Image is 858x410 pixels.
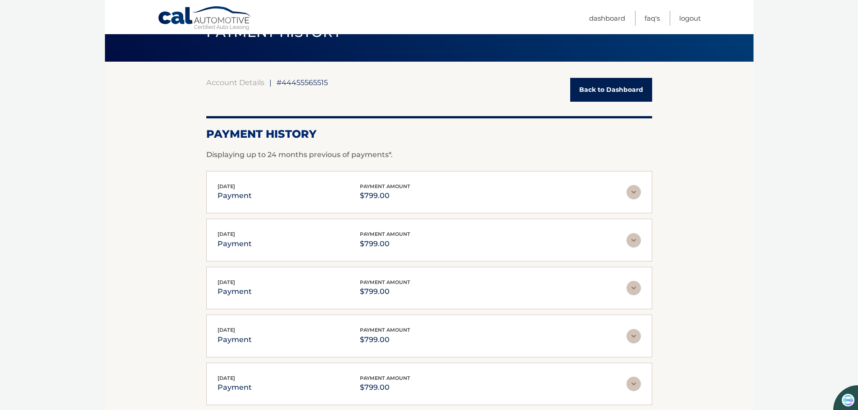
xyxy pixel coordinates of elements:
[206,78,264,87] a: Account Details
[269,78,272,87] span: |
[360,333,410,346] p: $799.00
[277,78,328,87] span: #44455565515
[360,279,410,285] span: payment amount
[218,375,235,381] span: [DATE]
[218,333,252,346] p: payment
[218,238,252,250] p: payment
[360,231,410,237] span: payment amount
[360,327,410,333] span: payment amount
[589,11,625,26] a: Dashboard
[360,189,410,202] p: $799.00
[360,183,410,189] span: payment amount
[218,231,235,237] span: [DATE]
[218,285,252,298] p: payment
[645,11,660,26] a: FAQ's
[626,185,641,199] img: accordion-rest.svg
[626,233,641,248] img: accordion-rest.svg
[218,327,235,333] span: [DATE]
[626,329,641,343] img: accordion-rest.svg
[218,189,252,202] p: payment
[206,127,652,141] h2: Payment History
[218,381,252,394] p: payment
[679,11,701,26] a: Logout
[360,238,410,250] p: $799.00
[360,285,410,298] p: $799.00
[218,279,235,285] span: [DATE]
[626,377,641,391] img: accordion-rest.svg
[158,6,252,32] a: Cal Automotive
[218,183,235,189] span: [DATE]
[570,78,652,102] a: Back to Dashboard
[360,381,410,394] p: $799.00
[360,375,410,381] span: payment amount
[206,149,652,160] p: Displaying up to 24 months previous of payments*.
[626,281,641,295] img: accordion-rest.svg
